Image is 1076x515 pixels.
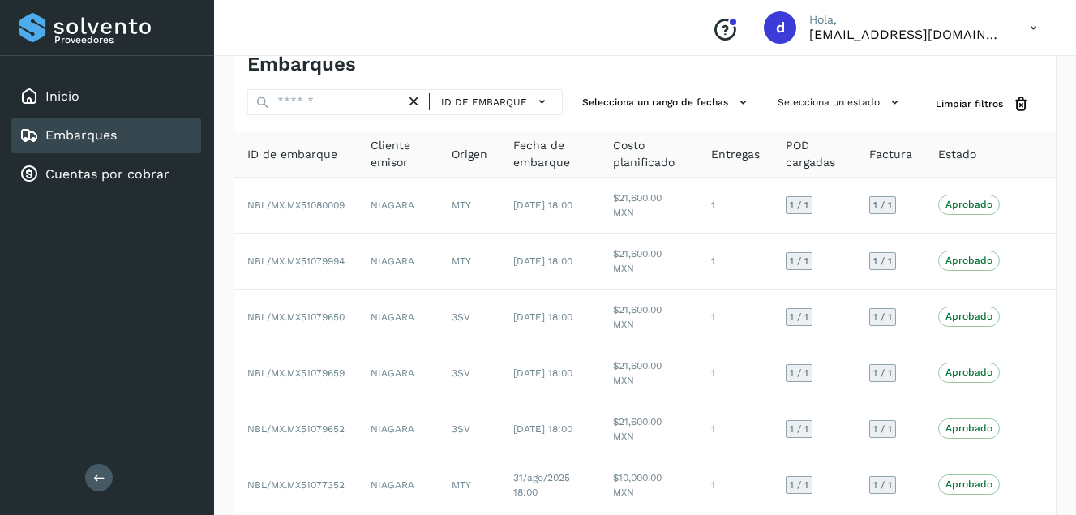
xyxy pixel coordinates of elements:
[439,401,500,457] td: 3SV
[247,146,337,163] span: ID de embarque
[358,457,439,513] td: NIAGARA
[790,256,808,266] span: 1 / 1
[613,137,685,171] span: Costo planificado
[945,423,992,434] p: Aprobado
[873,480,892,490] span: 1 / 1
[869,146,912,163] span: Factura
[698,178,773,234] td: 1
[513,423,572,435] span: [DATE] 18:00
[790,480,808,490] span: 1 / 1
[513,200,572,211] span: [DATE] 18:00
[771,89,910,116] button: Selecciona un estado
[45,127,117,143] a: Embarques
[600,457,698,513] td: $10,000.00 MXN
[358,290,439,345] td: NIAGARA
[439,234,500,290] td: MTY
[600,401,698,457] td: $21,600.00 MXN
[790,312,808,322] span: 1 / 1
[873,256,892,266] span: 1 / 1
[439,290,500,345] td: 3SV
[11,79,201,114] div: Inicio
[358,345,439,401] td: NIAGARA
[247,53,356,76] h4: Embarques
[247,479,345,491] span: NBL/MX.MX51077352
[873,200,892,210] span: 1 / 1
[711,146,760,163] span: Entregas
[576,89,758,116] button: Selecciona un rango de fechas
[945,479,992,490] p: Aprobado
[45,166,169,182] a: Cuentas por cobrar
[45,88,79,104] a: Inicio
[513,255,572,267] span: [DATE] 18:00
[600,234,698,290] td: $21,600.00 MXN
[600,290,698,345] td: $21,600.00 MXN
[247,311,345,323] span: NBL/MX.MX51079650
[790,368,808,378] span: 1 / 1
[513,472,570,498] span: 31/ago/2025 18:00
[945,311,992,322] p: Aprobado
[923,89,1043,119] button: Limpiar filtros
[786,137,843,171] span: POD cargadas
[945,255,992,266] p: Aprobado
[247,200,345,211] span: NBL/MX.MX51080009
[358,401,439,457] td: NIAGARA
[247,367,345,379] span: NBL/MX.MX51079659
[513,311,572,323] span: [DATE] 18:00
[513,367,572,379] span: [DATE] 18:00
[698,234,773,290] td: 1
[873,368,892,378] span: 1 / 1
[247,255,345,267] span: NBL/MX.MX51079994
[938,146,976,163] span: Estado
[358,178,439,234] td: NIAGARA
[873,424,892,434] span: 1 / 1
[698,457,773,513] td: 1
[945,199,992,210] p: Aprobado
[600,345,698,401] td: $21,600.00 MXN
[790,424,808,434] span: 1 / 1
[436,90,555,114] button: ID de embarque
[54,34,195,45] p: Proveedores
[441,95,527,109] span: ID de embarque
[11,118,201,153] div: Embarques
[945,367,992,378] p: Aprobado
[698,345,773,401] td: 1
[247,423,345,435] span: NBL/MX.MX51079652
[790,200,808,210] span: 1 / 1
[873,312,892,322] span: 1 / 1
[439,457,500,513] td: MTY
[698,290,773,345] td: 1
[936,97,1003,111] span: Limpiar filtros
[452,146,487,163] span: Origen
[698,401,773,457] td: 1
[439,178,500,234] td: MTY
[358,234,439,290] td: NIAGARA
[809,27,1004,42] p: dcordero@grupoterramex.com
[513,137,587,171] span: Fecha de embarque
[371,137,426,171] span: Cliente emisor
[600,178,698,234] td: $21,600.00 MXN
[11,157,201,192] div: Cuentas por cobrar
[809,13,1004,27] p: Hola,
[439,345,500,401] td: 3SV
